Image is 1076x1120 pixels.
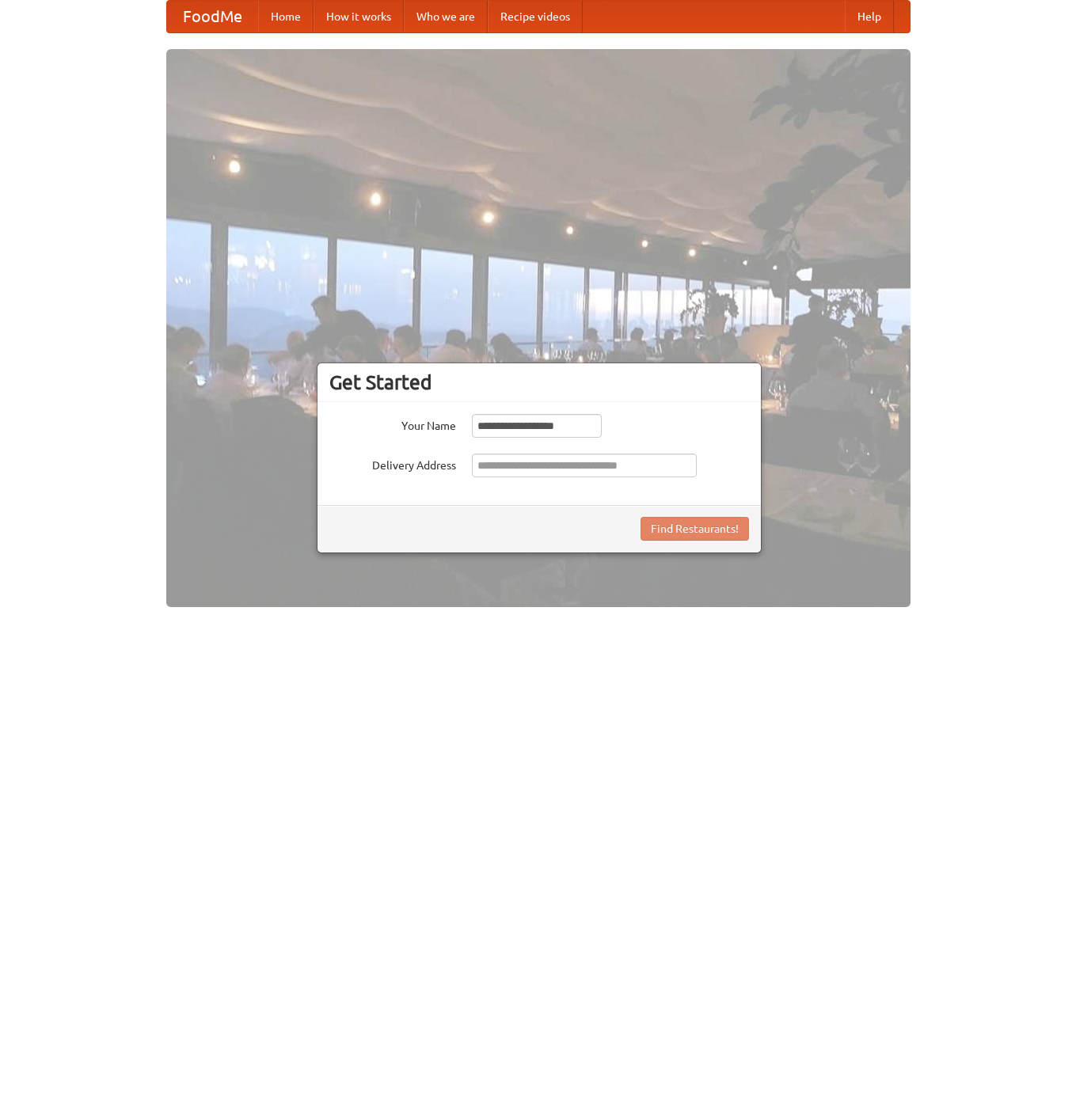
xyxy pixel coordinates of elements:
[329,370,749,394] h3: Get Started
[488,1,583,32] a: Recipe videos
[314,1,404,32] a: How it works
[329,414,456,434] label: Your Name
[258,1,314,32] a: Home
[641,517,749,541] button: Find Restaurants!
[329,454,456,473] label: Delivery Address
[845,1,894,32] a: Help
[167,1,258,32] a: FoodMe
[404,1,488,32] a: Who we are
